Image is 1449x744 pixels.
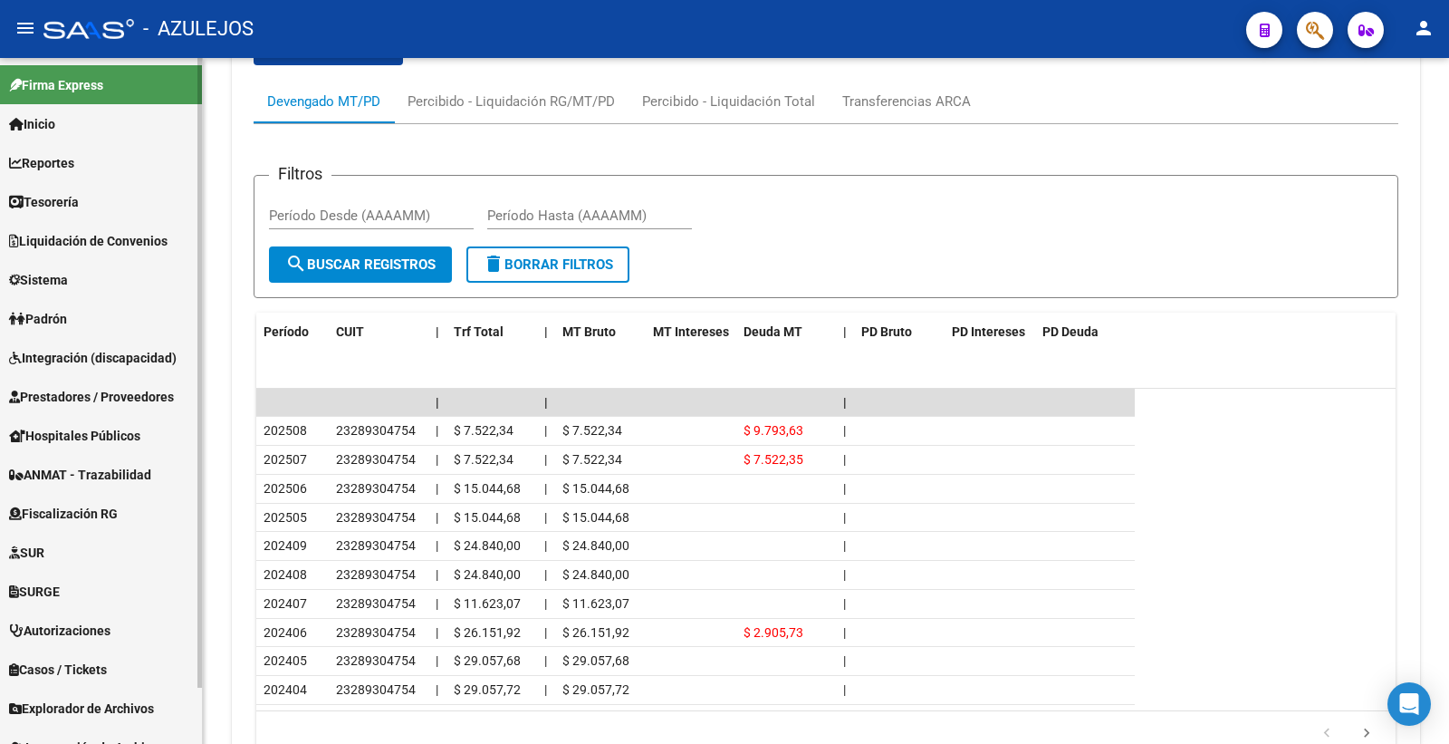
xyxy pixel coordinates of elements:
[562,510,629,525] span: $ 15.044,68
[1349,724,1384,744] a: go to next page
[408,92,615,111] div: Percibido - Liquidación RG/MT/PD
[861,324,912,339] span: PD Bruto
[264,423,307,438] span: 202508
[1387,682,1431,726] div: Open Intercom Messenger
[454,625,521,640] span: $ 26.151,92
[436,682,438,697] span: |
[1413,17,1435,39] mat-icon: person
[544,481,547,496] span: |
[436,567,438,582] span: |
[454,510,521,525] span: $ 15.044,68
[744,324,802,339] span: Deuda MT
[454,452,513,467] span: $ 7.522,34
[454,423,513,438] span: $ 7.522,34
[336,596,416,611] span: 23289304754
[744,625,803,640] span: $ 2.905,73
[9,543,44,563] span: SUR
[336,481,416,496] span: 23289304754
[336,452,416,467] span: 23289304754
[336,423,416,438] span: 23289304754
[483,256,613,273] span: Borrar Filtros
[945,313,1035,352] datatable-header-cell: PD Intereses
[264,538,307,553] span: 202409
[9,582,60,602] span: SURGE
[143,9,254,49] span: - AZULEJOS
[842,92,971,111] div: Transferencias ARCA
[9,426,140,446] span: Hospitales Públicos
[256,313,329,352] datatable-header-cell: Período
[9,660,107,680] span: Casos / Tickets
[436,395,439,410] span: |
[843,682,846,697] span: |
[264,625,307,640] span: 202406
[264,567,307,582] span: 202408
[562,538,629,553] span: $ 24.840,00
[264,481,307,496] span: 202506
[14,17,36,39] mat-icon: menu
[9,231,168,251] span: Liquidación de Convenios
[9,504,118,524] span: Fiscalización RG
[446,313,537,352] datatable-header-cell: Trf Total
[9,75,103,95] span: Firma Express
[436,423,438,438] span: |
[436,596,438,611] span: |
[454,682,521,697] span: $ 29.057,72
[336,538,416,553] span: 23289304754
[454,567,521,582] span: $ 24.840,00
[744,452,803,467] span: $ 7.522,35
[544,395,548,410] span: |
[843,481,846,496] span: |
[562,423,622,438] span: $ 7.522,34
[436,653,438,668] span: |
[436,510,438,525] span: |
[336,567,416,582] span: 23289304754
[436,324,439,339] span: |
[544,625,547,640] span: |
[843,510,846,525] span: |
[9,309,67,329] span: Padrón
[454,596,521,611] span: $ 11.623,07
[264,596,307,611] span: 202407
[267,92,380,111] div: Devengado MT/PD
[555,313,646,352] datatable-header-cell: MT Bruto
[336,682,416,697] span: 23289304754
[264,324,309,339] span: Período
[436,452,438,467] span: |
[843,395,847,410] span: |
[454,538,521,553] span: $ 24.840,00
[843,653,846,668] span: |
[653,324,729,339] span: MT Intereses
[1035,313,1135,352] datatable-header-cell: PD Deuda
[952,324,1025,339] span: PD Intereses
[264,452,307,467] span: 202507
[843,452,846,467] span: |
[537,313,555,352] datatable-header-cell: |
[744,423,803,438] span: $ 9.793,63
[544,596,547,611] span: |
[454,653,521,668] span: $ 29.057,68
[9,621,110,641] span: Autorizaciones
[269,246,452,283] button: Buscar Registros
[285,253,307,275] mat-icon: search
[264,682,307,697] span: 202404
[562,682,629,697] span: $ 29.057,72
[544,653,547,668] span: |
[843,538,846,553] span: |
[454,481,521,496] span: $ 15.044,68
[562,452,622,467] span: $ 7.522,34
[1310,724,1344,744] a: go to previous page
[9,465,151,485] span: ANMAT - Trazabilidad
[336,653,416,668] span: 23289304754
[843,625,846,640] span: |
[836,313,854,352] datatable-header-cell: |
[544,452,547,467] span: |
[9,270,68,290] span: Sistema
[454,324,504,339] span: Trf Total
[544,324,548,339] span: |
[854,313,945,352] datatable-header-cell: PD Bruto
[562,596,629,611] span: $ 11.623,07
[9,387,174,407] span: Prestadores / Proveedores
[269,161,331,187] h3: Filtros
[466,246,629,283] button: Borrar Filtros
[336,324,364,339] span: CUIT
